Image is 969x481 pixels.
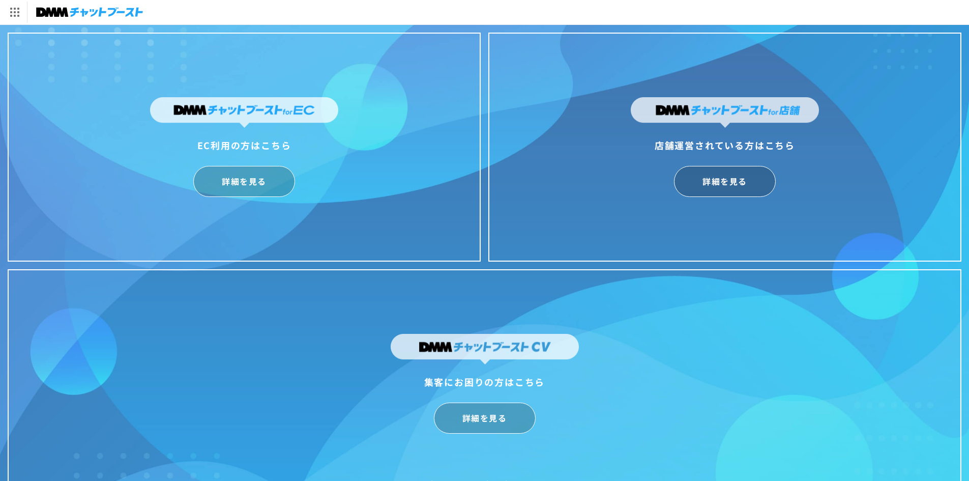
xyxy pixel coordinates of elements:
div: 集客にお困りの方はこちら [391,374,579,390]
img: DMMチャットブーストCV [391,334,579,364]
div: 店舗運営されている方はこちら [631,137,819,153]
img: DMMチャットブーストfor店舗 [631,97,819,128]
img: サービス [2,2,27,23]
a: 詳細を見る [674,166,776,197]
a: 詳細を見る [434,403,536,434]
img: DMMチャットブーストforEC [150,97,338,128]
img: チャットブースト [36,5,143,19]
a: 詳細を見る [193,166,295,197]
div: EC利用の方はこちら [150,137,338,153]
